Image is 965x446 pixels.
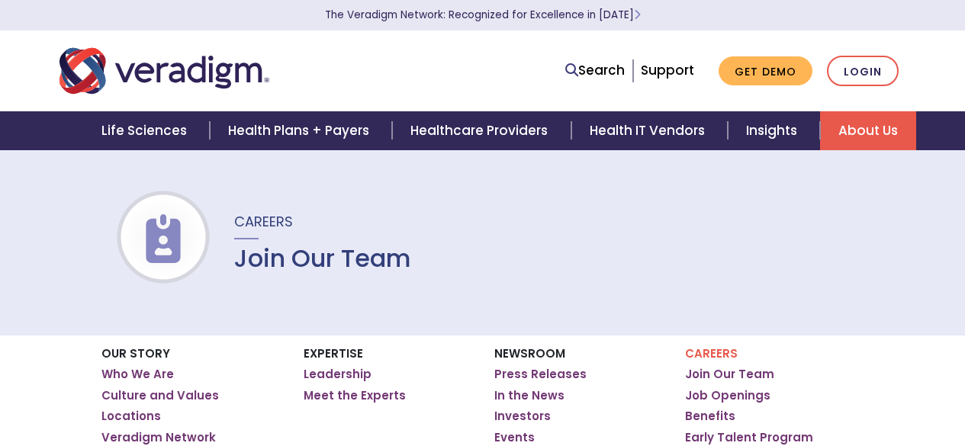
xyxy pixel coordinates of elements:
a: Locations [101,409,161,424]
img: Veradigm logo [60,46,269,96]
h1: Join Our Team [234,244,411,273]
a: Early Talent Program [685,430,813,445]
a: Leadership [304,367,372,382]
span: Learn More [634,8,641,22]
a: Join Our Team [685,367,774,382]
a: Healthcare Providers [392,111,571,150]
a: Who We Are [101,367,174,382]
a: In the News [494,388,565,403]
a: Veradigm Network [101,430,216,445]
a: Login [827,56,899,87]
a: Life Sciences [83,111,210,150]
a: Events [494,430,535,445]
span: Careers [234,212,293,231]
a: About Us [820,111,916,150]
a: Benefits [685,409,735,424]
a: Health IT Vendors [571,111,728,150]
a: Health Plans + Payers [210,111,392,150]
a: Job Openings [685,388,770,403]
a: The Veradigm Network: Recognized for Excellence in [DATE]Learn More [325,8,641,22]
a: Press Releases [494,367,587,382]
a: Insights [728,111,820,150]
a: Support [641,61,694,79]
a: Culture and Values [101,388,219,403]
a: Meet the Experts [304,388,406,403]
a: Search [565,60,625,81]
a: Get Demo [719,56,812,86]
a: Investors [494,409,551,424]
